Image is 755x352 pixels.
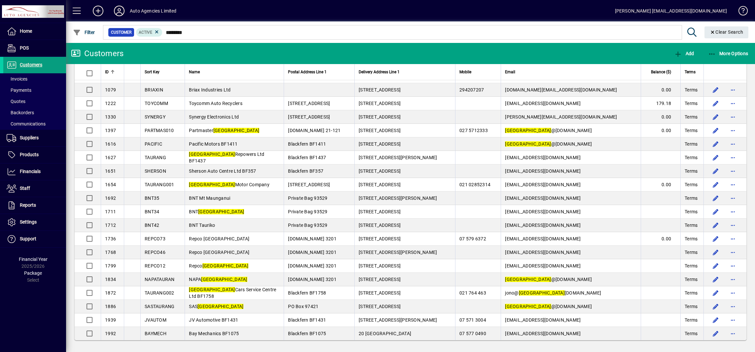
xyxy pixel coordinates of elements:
[706,48,750,59] button: More Options
[710,315,721,325] button: Edit
[710,98,721,109] button: Edit
[505,277,551,282] em: [GEOGRAPHIC_DATA]
[88,5,109,17] button: Add
[3,163,66,180] a: Financials
[71,48,124,59] div: Customers
[459,317,486,323] span: 07 571 3004
[288,101,330,106] span: [STREET_ADDRESS]
[505,128,592,133] span: @[DOMAIN_NAME]
[105,304,116,309] span: 1886
[288,128,341,133] span: [DOMAIN_NAME] 21-121
[505,223,581,228] span: [EMAIL_ADDRESS][DOMAIN_NAME]
[359,223,401,228] span: [STREET_ADDRESS]
[20,135,39,140] span: Suppliers
[7,121,46,126] span: Communications
[189,128,259,133] span: Partmaster
[189,101,242,106] span: Toycomm Auto Recyclers
[685,181,698,188] span: Terms
[145,168,166,174] span: SHERSON
[3,118,66,129] a: Communications
[710,71,721,82] button: Edit
[288,290,326,296] span: Blackfern BF1758
[105,155,116,160] span: 1627
[189,141,237,147] span: Pacific Motors BF1411
[105,331,116,336] span: 1992
[288,236,337,241] span: [DOMAIN_NAME] 3201
[288,250,337,255] span: [DOMAIN_NAME] 3201
[189,304,243,309] span: SAS
[189,263,248,268] span: Repco
[145,290,174,296] span: TAURANG002
[7,76,27,82] span: Invoices
[359,304,401,309] span: [STREET_ADDRESS]
[288,68,327,76] span: Postal Address Line 1
[710,85,721,95] button: Edit
[189,209,244,214] span: BNT
[359,263,401,268] span: [STREET_ADDRESS]
[3,231,66,247] a: Support
[505,263,581,268] span: [EMAIL_ADDRESS][DOMAIN_NAME]
[7,88,31,93] span: Payments
[105,277,116,282] span: 1834
[710,247,721,258] button: Edit
[105,68,109,76] span: ID
[728,85,738,95] button: More options
[105,87,116,92] span: 1079
[645,68,677,76] div: Balance ($)
[505,87,617,92] span: [DOMAIN_NAME][EMAIL_ADDRESS][DOMAIN_NAME]
[189,331,239,336] span: Bay Mechanics BF1075
[685,168,698,174] span: Terms
[505,304,592,309] span: @[DOMAIN_NAME]
[189,195,230,201] span: BNT Mt Maunganui
[728,125,738,136] button: More options
[505,114,617,120] span: [PERSON_NAME][EMAIL_ADDRESS][DOMAIN_NAME]
[710,193,721,203] button: Edit
[505,236,581,241] span: [EMAIL_ADDRESS][DOMAIN_NAME]
[198,304,243,309] em: [GEOGRAPHIC_DATA]
[708,51,748,56] span: More Options
[145,304,175,309] span: SASTAURANG
[359,101,401,106] span: [STREET_ADDRESS]
[145,101,168,106] span: TOYCOMM
[728,220,738,230] button: More options
[710,261,721,271] button: Edit
[145,236,165,241] span: REPCO73
[459,236,486,241] span: 07 579 6372
[710,288,721,298] button: Edit
[20,236,36,241] span: Support
[3,130,66,146] a: Suppliers
[105,209,116,214] span: 1711
[505,141,592,147] span: @[DOMAIN_NAME]
[3,180,66,197] a: Staff
[139,30,152,35] span: Active
[145,263,165,268] span: REPCO12
[685,290,698,296] span: Terms
[685,235,698,242] span: Terms
[109,5,130,17] button: Profile
[288,155,326,160] span: Blackfern BF1437
[728,71,738,82] button: More options
[685,330,698,337] span: Terms
[728,179,738,190] button: More options
[20,186,30,191] span: Staff
[505,304,551,309] em: [GEOGRAPHIC_DATA]
[105,128,116,133] span: 1397
[19,257,48,262] span: Financial Year
[189,68,200,76] span: Name
[288,331,326,336] span: Blackfern BF1075
[145,68,160,76] span: Sort Key
[459,68,471,76] span: Mobile
[651,68,671,76] span: Balance ($)
[288,209,327,214] span: Private Bag 93529
[105,114,116,120] span: 1330
[728,261,738,271] button: More options
[685,87,698,93] span: Terms
[288,141,326,147] span: Blackfern BF1411
[710,206,721,217] button: Edit
[288,168,323,174] span: Blackfern BF357
[704,26,749,38] button: Clear
[359,87,401,92] span: [STREET_ADDRESS]
[20,28,32,34] span: Home
[145,277,175,282] span: NAPATAURAN
[685,263,698,269] span: Terms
